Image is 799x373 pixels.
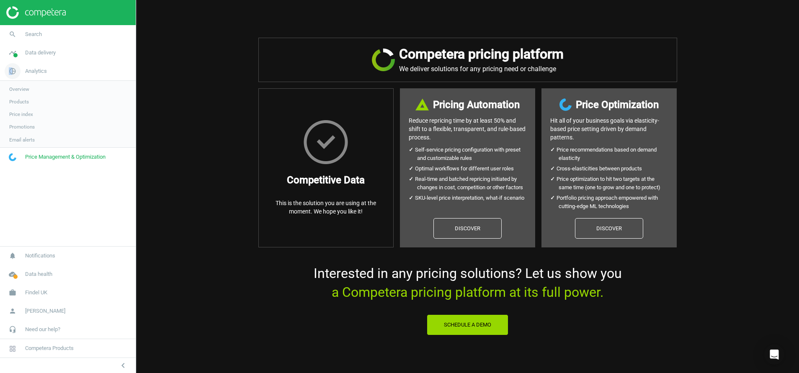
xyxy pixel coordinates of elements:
h3: Competitive Data [287,172,365,188]
h3: Pricing Automation [433,97,520,112]
button: Schedule a Demo [427,314,508,335]
i: search [5,26,21,42]
span: [PERSON_NAME] [25,307,65,315]
div: Open Intercom Messenger [764,345,784,365]
img: wGWNvw8QSZomAAAAABJRU5ErkJggg== [9,153,16,161]
h3: Price Optimization [576,97,659,112]
li: Price recommendations based on demand elasticity [559,146,668,162]
span: Data delivery [25,49,56,57]
p: We deliver solutions for any pricing need or challenge [399,65,564,73]
i: headset_mic [5,322,21,337]
h2: Competera pricing platform [399,46,564,62]
i: timeline [5,45,21,61]
a: Discover [575,218,643,239]
a: Discover [433,218,502,239]
img: JRVR7TKHubxRX4WiWFsHXLVQu3oYgKr0EdU6k5jjvBYYAAAAAElFTkSuQmCC [372,49,395,71]
li: SKU-level price interpretation, what-if scenario [417,194,526,202]
li: Self-service pricing configuration with preset and customizable rules [417,146,526,162]
span: Email alerts [9,136,35,143]
img: ajHJNr6hYgQAAAAASUVORK5CYII= [6,6,66,19]
p: Reduce repricing time by at least 50% and shift to a flexible, transparent, and rule-based process. [409,116,526,141]
img: wGWNvw8QSZomAAAAABJRU5ErkJggg== [559,98,572,111]
li: Optimal workflows for different user roles [417,165,526,173]
i: pie_chart_outlined [5,63,21,79]
li: Cross-elasticities between products [559,165,668,173]
p: This is the solution you are using at the moment. We hope you like it! [267,199,385,216]
span: Competera Products [25,345,74,352]
i: chevron_left [118,360,128,370]
span: Notifications [25,252,55,260]
img: DI+PfHAOTJwAAAAASUVORK5CYII= [415,98,429,111]
li: Real-time and batched repricing initiated by changes in cost, competition or other factors [417,175,526,192]
span: Price Management & Optimization [25,153,106,161]
i: notifications [5,248,21,264]
button: chevron_left [113,360,134,371]
i: work [5,285,21,301]
span: a Competera pricing platform at its full power. [332,284,603,300]
span: Products [9,98,29,105]
span: Overview [9,86,29,93]
span: Need our help? [25,326,60,333]
span: Data health [25,270,52,278]
span: Promotions [9,123,35,130]
p: Interested in any pricing solutions? Let us show you [258,264,677,302]
li: Portfolio pricing approach empowered with cutting-edge ML technologies [559,194,668,211]
span: Price index [9,111,33,118]
i: cloud_done [5,266,21,282]
p: Hit all of your business goals via elasticity- based price setting driven by demand patterns. [550,116,668,141]
img: HxscrLsMTvcLXxPnqlhRQhRi+upeiQYiT7g7j1jdpu6T9n6zgWWHzG7gAAAABJRU5ErkJggg== [304,120,348,164]
span: Search [25,31,42,38]
span: Findel UK [25,289,47,296]
span: Analytics [25,67,47,75]
i: person [5,303,21,319]
li: Price optimization to hit two targets at the same time (one to grow and one to protect) [559,175,668,192]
